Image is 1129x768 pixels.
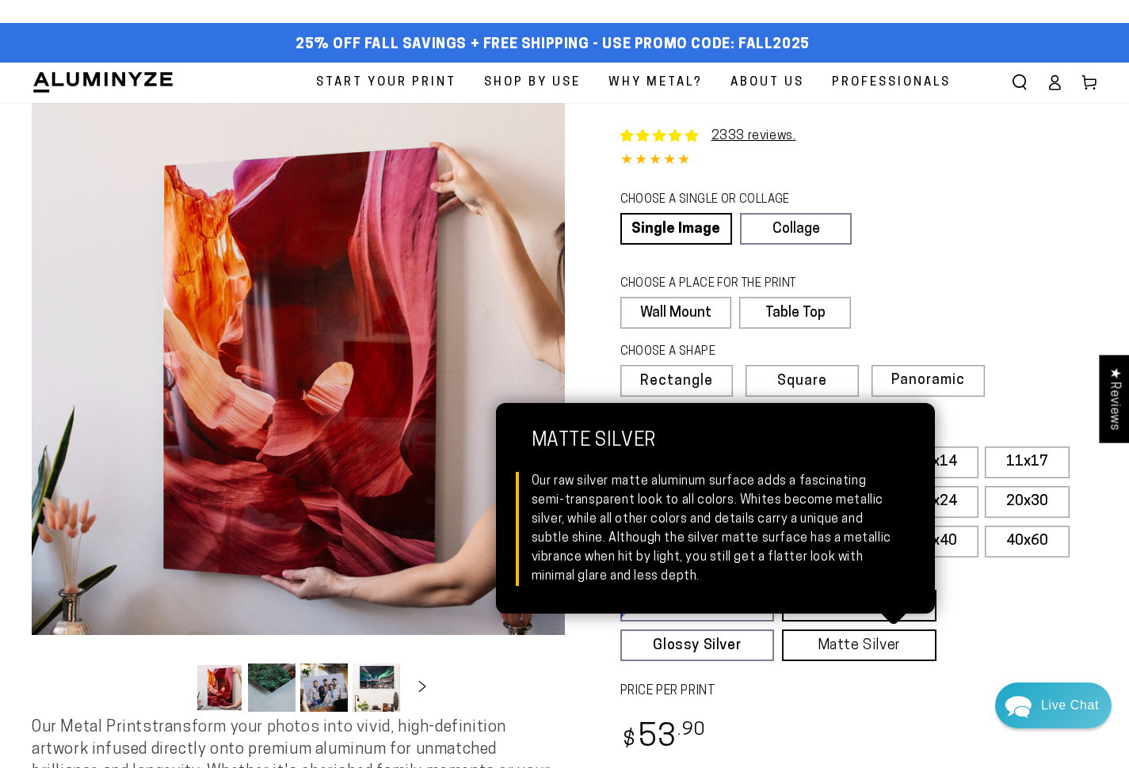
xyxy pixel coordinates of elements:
[300,663,348,712] button: Load image 3 in gallery view
[296,36,810,54] span: 25% off FALL Savings + Free Shipping - Use Promo Code: FALL2025
[995,682,1112,728] div: Chat widget toggle
[156,671,191,705] button: Slide left
[532,472,899,586] div: Our raw silver matte aluminum surface adds a fascinating semi-transparent look to all colors. Whi...
[985,486,1070,518] label: 20x30
[484,72,581,93] span: Shop By Use
[739,297,851,329] label: Table Top
[820,63,963,103] a: Professionals
[1041,682,1099,728] div: Contact Us Directly
[985,526,1070,557] label: 40x60
[472,63,593,103] a: Shop By Use
[620,297,732,329] label: Wall Mount
[620,150,1098,173] div: 4.85 out of 5.0 stars
[353,663,400,712] button: Load image 4 in gallery view
[640,374,713,389] span: Rectangle
[832,72,951,93] span: Professionals
[985,447,1070,478] label: 11x17
[677,721,706,739] sup: .90
[894,486,978,518] label: 20x24
[196,663,243,712] button: Load image 1 in gallery view
[248,663,296,712] button: Load image 2 in gallery view
[1099,355,1129,443] div: Click to open Judge.me floating reviews tab
[405,671,440,705] button: Slide right
[620,629,775,661] a: Glossy Silver
[620,213,732,245] a: Single Image
[894,447,978,478] label: 11x14
[711,130,796,143] a: 2333 reviews.
[32,70,174,94] img: Aluminyze
[730,72,804,93] span: About Us
[891,373,965,388] span: Panoramic
[316,72,456,93] span: Start Your Print
[608,72,703,93] span: Why Metal?
[777,374,827,389] span: Square
[719,63,816,103] a: About Us
[532,431,899,472] strong: Matte Silver
[1002,65,1037,100] summary: Search our site
[620,192,837,209] legend: CHOOSE A SINGLE OR COLLAGE
[782,629,936,661] a: Matte Silver
[740,213,852,245] a: Collage
[620,723,707,754] bdi: 53
[304,63,468,103] a: Start Your Print
[597,63,715,103] a: Why Metal?
[620,344,839,361] legend: CHOOSE A SHAPE
[894,526,978,557] label: 30x40
[620,682,1098,701] label: PRICE PER PRINT
[620,276,837,293] legend: CHOOSE A PLACE FOR THE PRINT
[32,103,565,717] media-gallery: Gallery Viewer
[623,730,636,751] span: $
